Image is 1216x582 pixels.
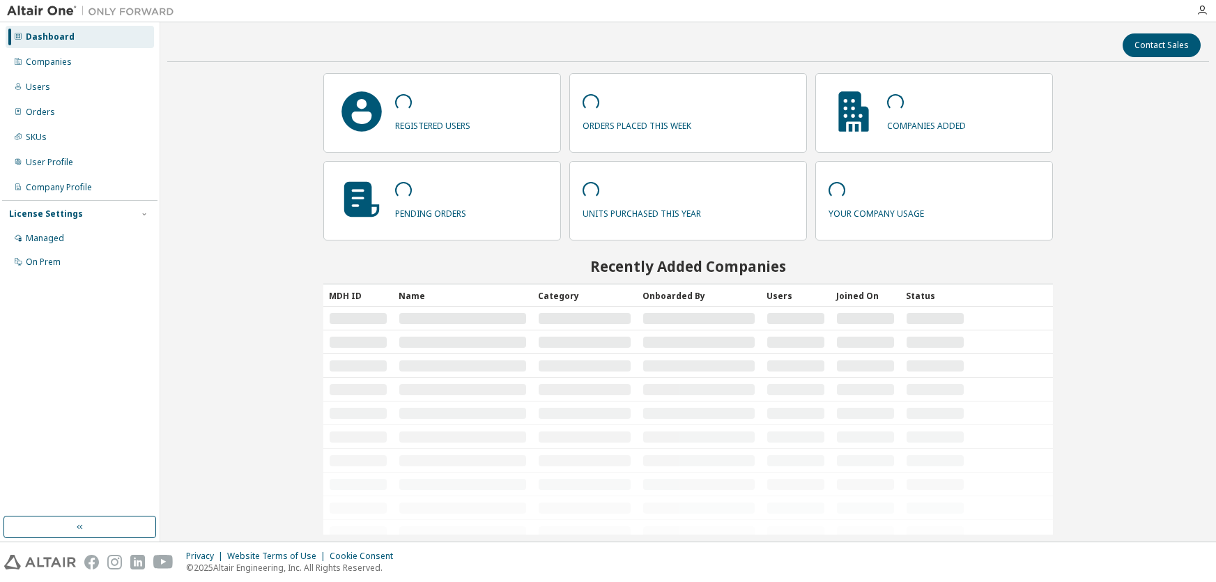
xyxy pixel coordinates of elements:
[26,256,61,268] div: On Prem
[26,233,64,244] div: Managed
[906,284,964,307] div: Status
[323,257,1053,275] h2: Recently Added Companies
[26,132,47,143] div: SKUs
[395,116,470,132] p: registered users
[130,555,145,569] img: linkedin.svg
[26,82,50,93] div: Users
[4,555,76,569] img: altair_logo.svg
[583,204,701,220] p: units purchased this year
[767,284,825,307] div: Users
[186,551,227,562] div: Privacy
[153,555,174,569] img: youtube.svg
[836,284,895,307] div: Joined On
[538,284,631,307] div: Category
[1123,33,1201,57] button: Contact Sales
[583,116,691,132] p: orders placed this week
[84,555,99,569] img: facebook.svg
[26,182,92,193] div: Company Profile
[186,562,401,574] p: © 2025 Altair Engineering, Inc. All Rights Reserved.
[329,284,387,307] div: MDH ID
[107,555,122,569] img: instagram.svg
[642,284,755,307] div: Onboarded By
[9,208,83,220] div: License Settings
[330,551,401,562] div: Cookie Consent
[829,204,924,220] p: your company usage
[399,284,527,307] div: Name
[395,204,466,220] p: pending orders
[227,551,330,562] div: Website Terms of Use
[26,107,55,118] div: Orders
[7,4,181,18] img: Altair One
[26,56,72,68] div: Companies
[26,31,75,43] div: Dashboard
[887,116,966,132] p: companies added
[26,157,73,168] div: User Profile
